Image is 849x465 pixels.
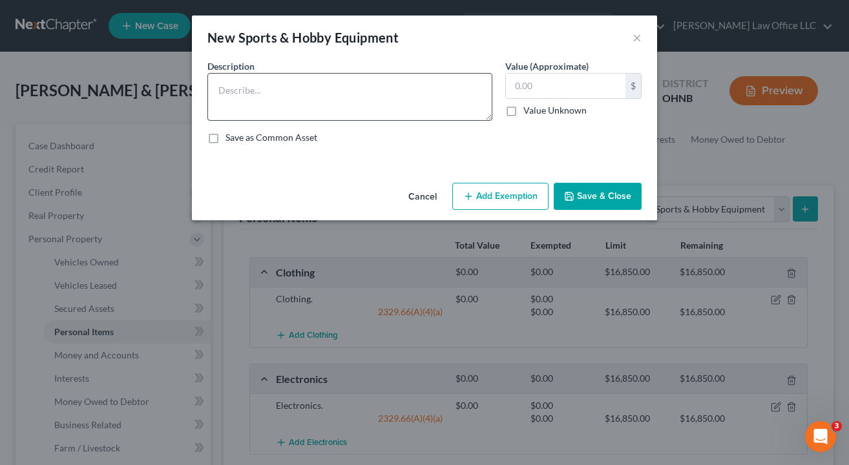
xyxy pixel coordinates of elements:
button: Save & Close [554,183,642,210]
div: $ [625,74,641,98]
iframe: Intercom live chat [805,421,836,452]
label: Value (Approximate) [505,59,589,73]
div: New Sports & Hobby Equipment [207,28,399,46]
button: Cancel [398,184,447,210]
span: Description [207,61,255,72]
label: Save as Common Asset [225,131,317,144]
button: × [633,30,642,45]
span: 3 [832,421,842,431]
label: Value Unknown [523,104,587,117]
button: Add Exemption [452,183,549,210]
input: 0.00 [506,74,625,98]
